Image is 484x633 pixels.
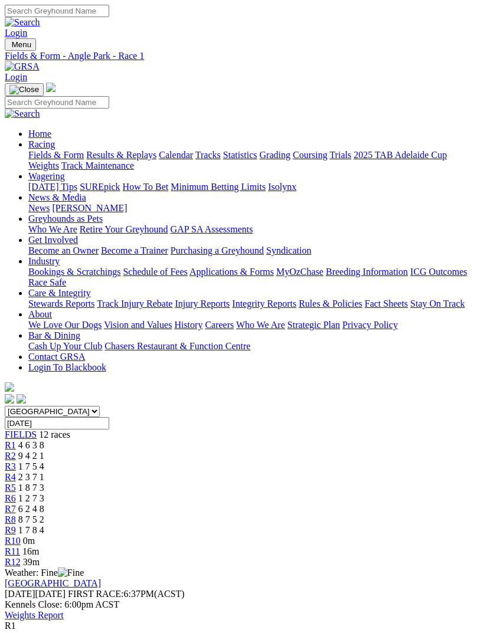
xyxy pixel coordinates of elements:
[80,224,168,234] a: Retire Your Greyhound
[28,352,85,362] a: Contact GRSA
[159,150,193,160] a: Calendar
[5,578,101,588] a: [GEOGRAPHIC_DATA]
[5,28,27,38] a: Login
[205,320,234,330] a: Careers
[104,320,172,330] a: Vision and Values
[46,83,55,92] img: logo-grsa-white.png
[97,299,172,309] a: Track Injury Rebate
[5,536,21,546] span: R10
[5,557,21,567] span: R12
[28,309,52,319] a: About
[28,362,106,372] a: Login To Blackbook
[5,429,37,440] a: FIELDS
[174,320,202,330] a: History
[18,461,44,471] span: 1 7 5 4
[28,224,479,235] div: Greyhounds as Pets
[195,150,221,160] a: Tracks
[236,320,285,330] a: Who We Are
[171,245,264,255] a: Purchasing a Greyhound
[28,288,91,298] a: Care & Integrity
[171,224,253,234] a: GAP SA Assessments
[28,129,51,139] a: Home
[232,299,296,309] a: Integrity Reports
[18,525,44,535] span: 1 7 8 4
[354,150,447,160] a: 2025 TAB Adelaide Cup
[342,320,398,330] a: Privacy Policy
[123,182,169,192] a: How To Bet
[28,320,479,330] div: About
[5,451,16,461] span: R2
[5,525,16,535] a: R9
[5,514,16,524] a: R8
[5,5,109,17] input: Search
[68,589,185,599] span: 6:37PM(ACST)
[28,341,102,351] a: Cash Up Your Club
[28,245,479,256] div: Get Involved
[28,224,77,234] a: Who We Are
[17,394,26,404] img: twitter.svg
[171,182,266,192] a: Minimum Betting Limits
[410,267,467,277] a: ICG Outcomes
[123,267,187,277] a: Schedule of Fees
[28,150,479,171] div: Racing
[5,610,64,620] a: Weights Report
[223,150,257,160] a: Statistics
[189,267,274,277] a: Applications & Forms
[5,483,16,493] a: R5
[266,245,311,255] a: Syndication
[39,429,70,440] span: 12 races
[5,589,66,599] span: [DATE]
[58,568,84,578] img: Fine
[5,17,40,28] img: Search
[28,299,479,309] div: Care & Integrity
[61,160,134,170] a: Track Maintenance
[28,245,99,255] a: Become an Owner
[28,330,80,340] a: Bar & Dining
[18,504,44,514] span: 6 2 4 8
[5,599,479,610] div: Kennels Close: 6:00pm ACST
[52,203,127,213] a: [PERSON_NAME]
[28,256,60,266] a: Industry
[28,341,479,352] div: Bar & Dining
[86,150,156,160] a: Results & Replays
[5,589,35,599] span: [DATE]
[5,472,16,482] span: R4
[101,245,168,255] a: Become a Trainer
[5,440,16,450] a: R1
[5,493,16,503] a: R6
[28,150,84,160] a: Fields & Form
[5,61,40,72] img: GRSA
[23,557,40,567] span: 39m
[18,514,44,524] span: 8 7 5 2
[28,203,50,213] a: News
[326,267,408,277] a: Breeding Information
[5,417,109,429] input: Select date
[175,299,230,309] a: Injury Reports
[287,320,340,330] a: Strategic Plan
[18,451,44,461] span: 9 4 2 1
[5,51,479,61] a: Fields & Form - Angle Park - Race 1
[5,38,36,51] button: Toggle navigation
[5,96,109,109] input: Search
[28,182,479,192] div: Wagering
[268,182,296,192] a: Isolynx
[9,85,39,94] img: Close
[5,109,40,119] img: Search
[28,182,77,192] a: [DATE] Tips
[276,267,323,277] a: MyOzChase
[18,440,44,450] span: 4 6 3 8
[5,83,44,96] button: Toggle navigation
[5,504,16,514] a: R7
[5,461,16,471] a: R3
[28,277,66,287] a: Race Safe
[28,235,78,245] a: Get Involved
[5,568,84,578] span: Weather: Fine
[80,182,120,192] a: SUREpick
[28,267,120,277] a: Bookings & Scratchings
